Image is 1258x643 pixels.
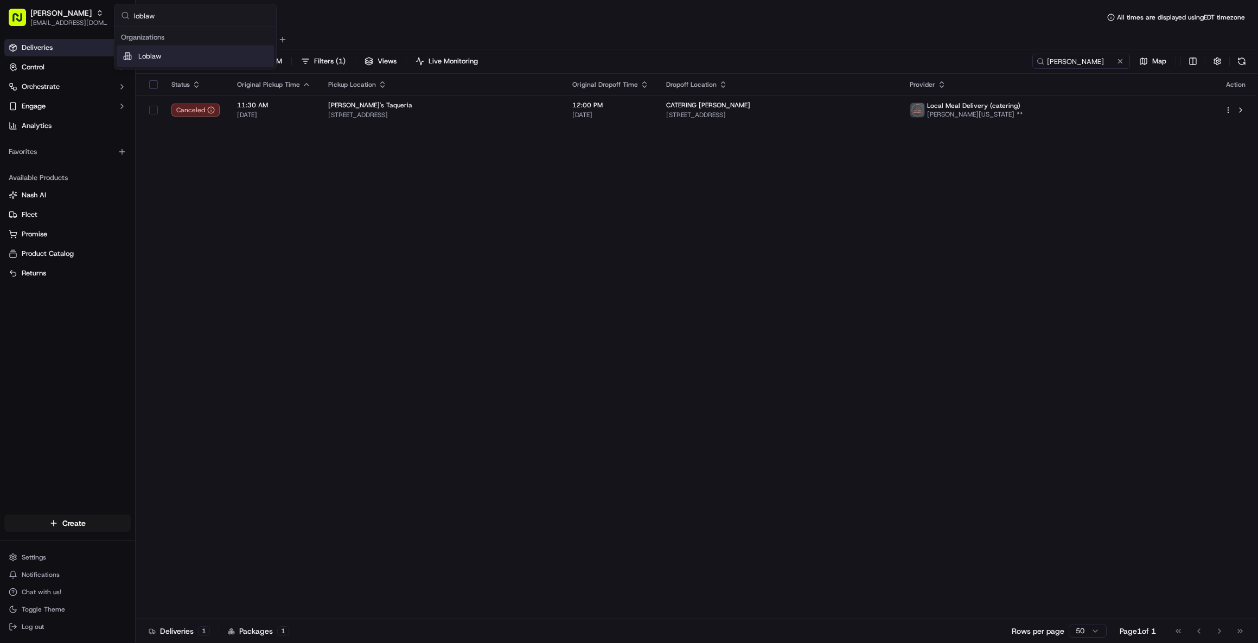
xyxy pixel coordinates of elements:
[184,107,197,120] button: Start new chat
[296,54,350,69] button: Filters(1)
[9,190,126,200] a: Nash AI
[9,210,126,220] a: Fleet
[22,62,44,72] span: Control
[4,39,131,56] a: Deliveries
[4,187,131,204] button: Nash AI
[4,59,131,76] button: Control
[328,101,412,110] span: [PERSON_NAME]'s Taqueria
[30,8,92,18] button: [PERSON_NAME]
[108,184,131,192] span: Pylon
[1032,54,1130,69] input: Type to search
[22,553,46,562] span: Settings
[328,80,376,89] span: Pickup Location
[9,249,126,259] a: Product Catalog
[7,153,87,173] a: 📗Knowledge Base
[277,626,289,636] div: 1
[4,515,131,532] button: Create
[4,4,112,30] button: [PERSON_NAME][EMAIL_ADDRESS][DOMAIN_NAME]
[336,56,346,66] span: ( 1 )
[572,111,649,119] span: [DATE]
[30,18,108,27] button: [EMAIL_ADDRESS][DOMAIN_NAME]
[1012,626,1064,636] p: Rows per page
[328,111,555,119] span: [STREET_ADDRESS]
[378,56,397,66] span: Views
[117,29,274,46] div: Organizations
[11,44,197,61] p: Welcome 👋
[360,54,401,69] button: Views
[4,567,131,582] button: Notifications
[4,78,131,95] button: Orchestrate
[22,622,44,631] span: Log out
[4,602,131,617] button: Toggle Theme
[171,104,220,117] button: Canceled
[87,153,178,173] a: 💻API Documentation
[4,619,131,634] button: Log out
[134,5,270,27] input: Search...
[4,117,131,134] a: Analytics
[1117,13,1245,22] span: All times are displayed using EDT timezone
[1134,54,1171,69] button: Map
[314,56,346,66] span: Filters
[76,184,131,192] a: Powered byPylon
[11,11,33,33] img: Nash
[228,626,289,636] div: Packages
[1234,54,1249,69] button: Refresh
[22,249,74,259] span: Product Catalog
[4,98,131,115] button: Engage
[572,80,638,89] span: Original Dropoff Time
[171,80,190,89] span: Status
[4,584,131,600] button: Chat with us!
[1120,626,1156,636] div: Page 1 of 1
[4,550,131,565] button: Settings
[666,101,750,110] span: CATERING [PERSON_NAME]
[22,229,47,239] span: Promise
[22,570,60,579] span: Notifications
[1152,56,1166,66] span: Map
[1224,80,1247,89] div: Action
[411,54,483,69] button: Live Monitoring
[4,226,131,243] button: Promise
[910,103,924,117] img: lmd_logo.png
[138,52,161,61] span: Loblaw
[22,210,37,220] span: Fleet
[4,143,131,160] div: Favorites
[22,190,46,200] span: Nash AI
[4,206,131,223] button: Fleet
[927,110,1023,119] span: [PERSON_NAME][US_STATE] **
[22,43,53,53] span: Deliveries
[103,158,174,169] span: API Documentation
[22,121,52,131] span: Analytics
[11,104,30,124] img: 1736555255976-a54dd68f-1ca7-489b-9aae-adbdc363a1c4
[4,265,131,282] button: Returns
[198,626,210,636] div: 1
[114,27,276,69] div: Suggestions
[22,588,61,596] span: Chat with us!
[22,268,46,278] span: Returns
[429,56,478,66] span: Live Monitoring
[666,80,717,89] span: Dropoff Location
[22,82,60,92] span: Orchestrate
[9,268,126,278] a: Returns
[37,104,178,115] div: Start new chat
[92,159,100,168] div: 💻
[11,159,20,168] div: 📗
[28,70,195,82] input: Got a question? Start typing here...
[9,229,126,239] a: Promise
[22,605,65,614] span: Toggle Theme
[237,101,311,110] span: 11:30 AM
[572,101,649,110] span: 12:00 PM
[4,169,131,187] div: Available Products
[237,111,311,119] span: [DATE]
[4,245,131,262] button: Product Catalog
[37,115,137,124] div: We're available if you need us!
[22,101,46,111] span: Engage
[237,80,300,89] span: Original Pickup Time
[149,626,210,636] div: Deliveries
[62,518,86,529] span: Create
[927,101,1020,110] span: Local Meal Delivery (catering)
[22,158,83,169] span: Knowledge Base
[666,111,893,119] span: [STREET_ADDRESS]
